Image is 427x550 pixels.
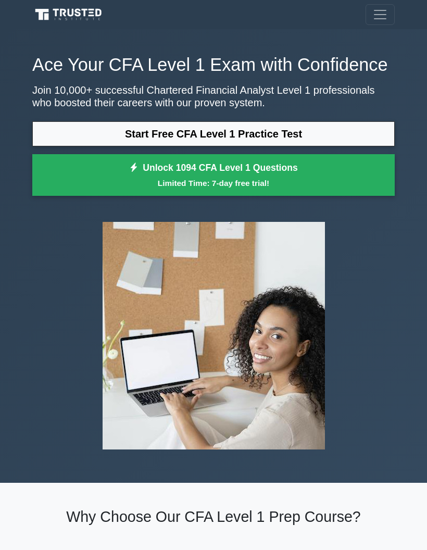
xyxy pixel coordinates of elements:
h1: Ace Your CFA Level 1 Exam with Confidence [32,54,395,76]
h2: Why Choose Our CFA Level 1 Prep Course? [32,508,395,526]
a: Unlock 1094 CFA Level 1 QuestionsLimited Time: 7-day free trial! [32,154,395,196]
a: Start Free CFA Level 1 Practice Test [32,121,395,146]
small: Limited Time: 7-day free trial! [45,177,382,189]
p: Join 10,000+ successful Chartered Financial Analyst Level 1 professionals who boosted their caree... [32,84,395,109]
button: Toggle navigation [366,4,395,25]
